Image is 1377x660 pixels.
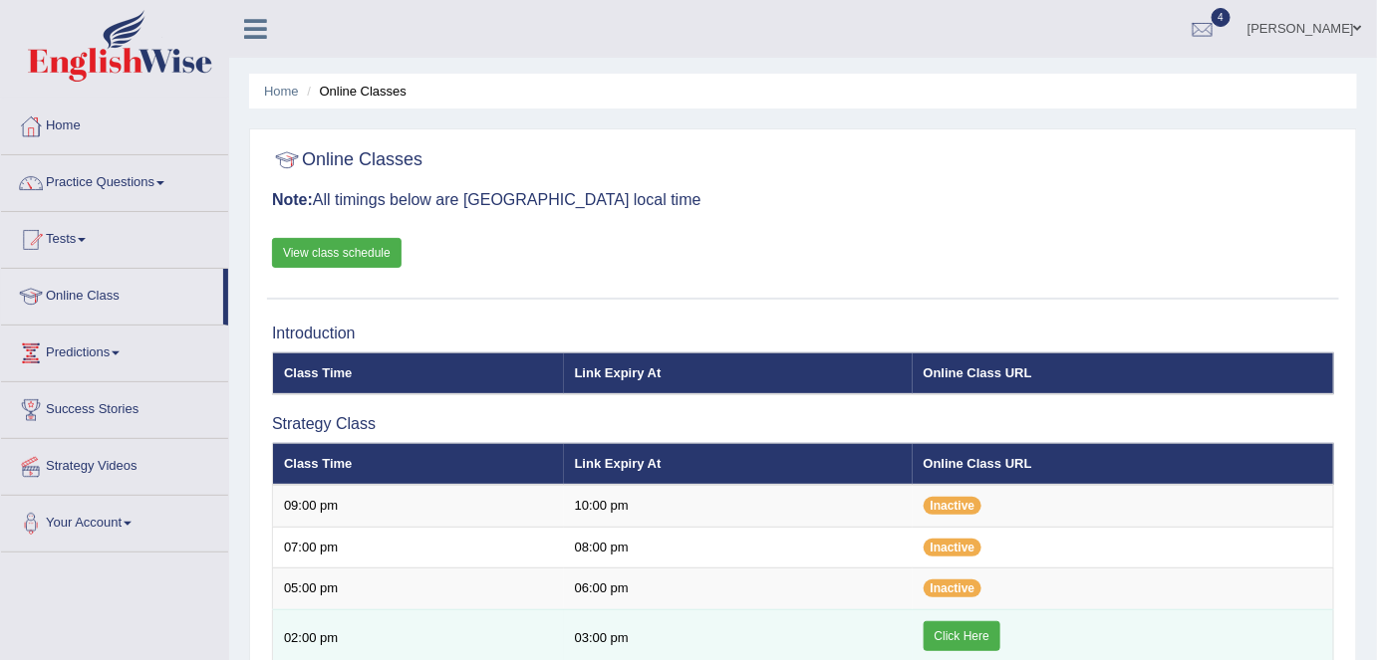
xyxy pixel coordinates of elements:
[913,352,1334,394] th: Online Class URL
[273,352,564,394] th: Class Time
[924,621,1000,651] a: Click Here
[1,439,228,489] a: Strategy Videos
[272,191,313,208] b: Note:
[272,145,422,175] h2: Online Classes
[924,539,982,556] span: Inactive
[924,579,982,597] span: Inactive
[273,485,564,527] td: 09:00 pm
[1,496,228,546] a: Your Account
[1,382,228,432] a: Success Stories
[273,527,564,568] td: 07:00 pm
[273,443,564,485] th: Class Time
[272,415,1334,433] h3: Strategy Class
[1,99,228,148] a: Home
[564,568,913,610] td: 06:00 pm
[272,191,1334,209] h3: All timings below are [GEOGRAPHIC_DATA] local time
[302,82,407,101] li: Online Classes
[272,238,402,268] a: View class schedule
[924,497,982,515] span: Inactive
[1,212,228,262] a: Tests
[564,527,913,568] td: 08:00 pm
[564,352,913,394] th: Link Expiry At
[1,155,228,205] a: Practice Questions
[1,326,228,375] a: Predictions
[1212,8,1232,27] span: 4
[272,325,1334,342] h3: Introduction
[273,568,564,610] td: 05:00 pm
[564,485,913,527] td: 10:00 pm
[264,84,299,99] a: Home
[1,269,223,319] a: Online Class
[564,443,913,485] th: Link Expiry At
[913,443,1334,485] th: Online Class URL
